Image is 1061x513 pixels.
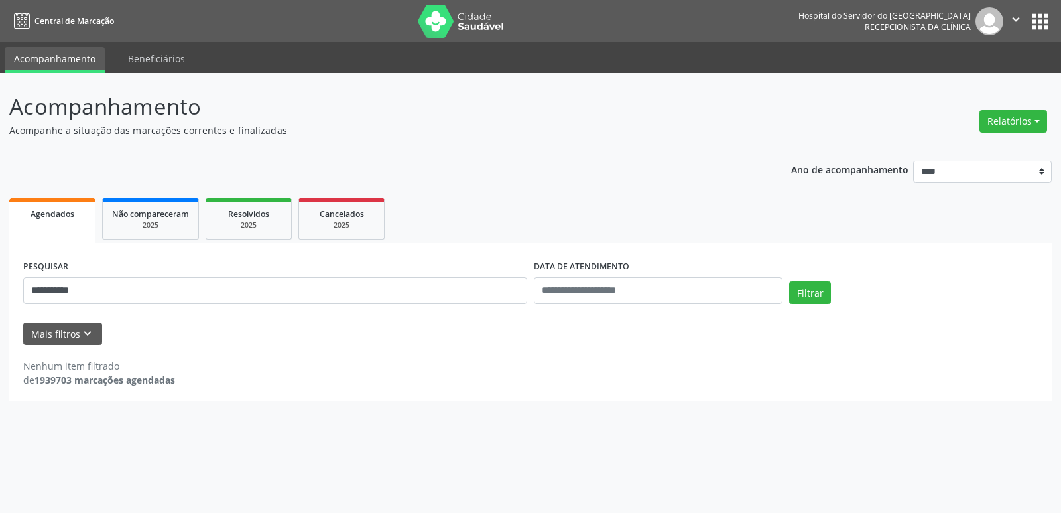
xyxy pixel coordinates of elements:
p: Ano de acompanhamento [791,161,908,177]
i: keyboard_arrow_down [80,327,95,341]
button: Filtrar [789,281,831,304]
div: de [23,373,175,387]
span: Não compareceram [112,208,189,220]
p: Acompanhe a situação das marcações correntes e finalizadas [9,123,739,137]
img: img [975,7,1003,35]
div: 2025 [112,220,189,230]
span: Agendados [31,208,74,220]
p: Acompanhamento [9,90,739,123]
button: apps [1029,10,1052,33]
div: 2025 [216,220,282,230]
div: Nenhum item filtrado [23,359,175,373]
span: Cancelados [320,208,364,220]
button: Mais filtroskeyboard_arrow_down [23,323,102,346]
button: Relatórios [979,110,1047,133]
i:  [1009,12,1023,27]
a: Acompanhamento [5,47,105,73]
button:  [1003,7,1029,35]
strong: 1939703 marcações agendadas [34,374,175,386]
a: Central de Marcação [9,10,114,32]
span: Recepcionista da clínica [865,21,971,33]
a: Beneficiários [119,47,194,70]
span: Central de Marcação [34,15,114,27]
div: 2025 [308,220,375,230]
div: Hospital do Servidor do [GEOGRAPHIC_DATA] [798,10,971,21]
label: DATA DE ATENDIMENTO [534,257,629,277]
span: Resolvidos [228,208,269,220]
label: PESQUISAR [23,257,68,277]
